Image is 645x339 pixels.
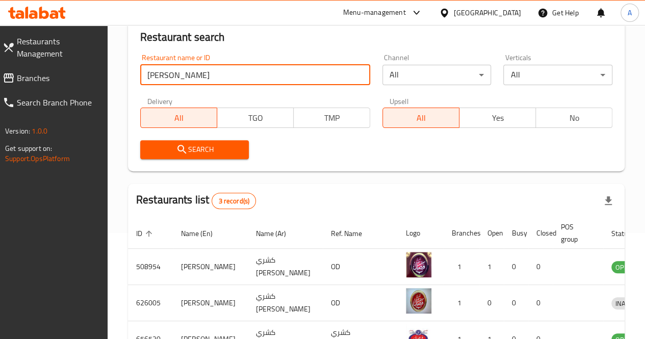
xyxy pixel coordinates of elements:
span: Branches [17,72,99,84]
span: Restaurants Management [17,35,99,60]
td: 0 [528,249,553,285]
button: Yes [459,108,536,128]
button: All [382,108,459,128]
span: OPEN [611,262,636,273]
div: Menu-management [343,7,406,19]
h2: Restaurants list [136,192,256,209]
span: No [540,111,608,125]
td: 1 [479,249,504,285]
span: All [387,111,455,125]
td: 0 [504,285,528,321]
img: Koshary Faisal [406,288,431,314]
div: OPEN [611,261,636,273]
td: 0 [528,285,553,321]
td: 0 [504,249,528,285]
span: POS group [561,221,591,245]
td: OD [323,285,398,321]
div: All [503,65,612,85]
button: TMP [293,108,370,128]
span: TGO [221,111,290,125]
button: All [140,108,217,128]
span: Name (Ar) [256,227,299,240]
span: ID [136,227,156,240]
th: Logo [398,218,444,249]
span: Yes [463,111,532,125]
td: [PERSON_NAME] [173,249,248,285]
span: A [628,7,632,18]
span: Search [148,143,241,156]
div: Export file [596,189,621,213]
div: All [382,65,492,85]
td: 0 [479,285,504,321]
span: TMP [298,111,366,125]
button: No [535,108,612,128]
th: Closed [528,218,553,249]
td: 508954 [128,249,173,285]
label: Delivery [147,97,173,105]
span: Status [611,227,644,240]
span: 3 record(s) [212,196,255,206]
th: Open [479,218,504,249]
div: [GEOGRAPHIC_DATA] [454,7,521,18]
span: Version: [5,124,30,138]
span: Search Branch Phone [17,96,99,109]
input: Search for restaurant name or ID.. [140,65,370,85]
div: Total records count [212,193,256,209]
td: 1 [444,249,479,285]
td: OD [323,249,398,285]
span: All [145,111,213,125]
td: [PERSON_NAME] [173,285,248,321]
img: Koshary Faisal [406,252,431,277]
button: Search [140,140,249,159]
span: Get support on: [5,142,52,155]
td: كشري [PERSON_NAME] [248,285,323,321]
label: Upsell [390,97,408,105]
td: كشري [PERSON_NAME] [248,249,323,285]
td: 1 [444,285,479,321]
td: 626005 [128,285,173,321]
span: Ref. Name [331,227,375,240]
th: Branches [444,218,479,249]
span: 1.0.0 [32,124,47,138]
span: Name (En) [181,227,226,240]
h2: Restaurant search [140,30,612,45]
a: Support.OpsPlatform [5,152,70,165]
button: TGO [217,108,294,128]
th: Busy [504,218,528,249]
